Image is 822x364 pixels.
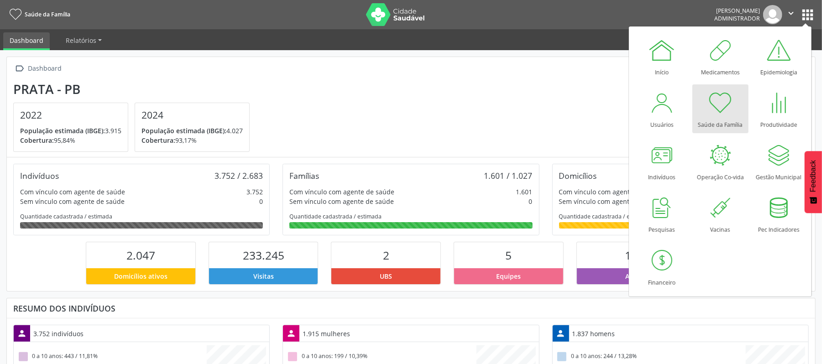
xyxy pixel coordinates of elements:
[141,135,243,145] p: 93,17%
[809,160,817,192] span: Feedback
[751,189,807,238] a: Pec Indicadores
[246,187,263,197] div: 3.752
[634,242,690,291] a: Financeiro
[805,151,822,213] button: Feedback - Mostrar pesquisa
[516,187,533,197] div: 1.601
[13,82,256,97] div: Prata - PB
[559,197,664,206] div: Sem vínculo com agente de saúde
[289,197,394,206] div: Sem vínculo com agente de saúde
[141,126,243,135] p: 4.027
[751,84,807,133] a: Produtividade
[299,326,353,342] div: 1.915 mulheres
[289,213,532,220] div: Quantidade cadastrada / estimada
[714,15,760,22] span: Administrador
[559,187,664,197] div: Com vínculo com agente de saúde
[13,62,26,75] i: 
[26,62,63,75] div: Dashboard
[259,197,263,206] div: 0
[692,137,749,186] a: Operação Co-vida
[20,109,121,121] h4: 2022
[30,326,87,342] div: 3.752 indivíduos
[66,36,96,45] span: Relatórios
[20,136,54,145] span: Cobertura:
[569,326,618,342] div: 1.837 homens
[714,7,760,15] div: [PERSON_NAME]
[380,271,392,281] span: UBS
[114,271,168,281] span: Domicílios ativos
[559,213,802,220] div: Quantidade cadastrada / estimada
[17,328,27,338] i: person
[556,328,566,338] i: person
[289,187,394,197] div: Com vínculo com agente de saúde
[20,213,263,220] div: Quantidade cadastrada / estimada
[634,137,690,186] a: Indivíduos
[215,171,263,181] div: 3.752 / 2.683
[126,248,155,263] span: 2.047
[634,32,690,81] a: Início
[692,32,749,81] a: Medicamentos
[634,189,690,238] a: Pesquisas
[782,5,800,24] button: 
[20,197,125,206] div: Sem vínculo com agente de saúde
[6,7,70,22] a: Saúde da Família
[692,189,749,238] a: Vacinas
[17,350,207,363] div: 0 a 10 anos: 443 / 11,81%
[20,126,121,135] p: 3.915
[634,84,690,133] a: Usuários
[25,10,70,18] span: Saúde da Família
[141,136,175,145] span: Cobertura:
[3,32,50,50] a: Dashboard
[286,328,296,338] i: person
[625,271,637,281] span: ACS
[20,135,121,145] p: 95,84%
[559,171,597,181] div: Domicílios
[763,5,782,24] img: img
[625,248,638,263] span: 11
[496,271,521,281] span: Equipes
[751,32,807,81] a: Epidemiologia
[13,303,809,313] div: Resumo dos indivíduos
[20,187,125,197] div: Com vínculo com agente de saúde
[59,32,108,48] a: Relatórios
[692,84,749,133] a: Saúde da Família
[253,271,274,281] span: Visitas
[20,171,59,181] div: Indivíduos
[243,248,284,263] span: 233.245
[141,109,243,121] h4: 2024
[751,137,807,186] a: Gestão Municipal
[289,171,319,181] div: Famílias
[505,248,512,263] span: 5
[141,126,226,135] span: População estimada (IBGE):
[484,171,533,181] div: 1.601 / 1.027
[20,126,105,135] span: População estimada (IBGE):
[556,350,746,363] div: 0 a 10 anos: 244 / 13,28%
[786,8,796,18] i: 
[800,7,816,23] button: apps
[13,62,63,75] a:  Dashboard
[529,197,533,206] div: 0
[383,248,389,263] span: 2
[286,350,476,363] div: 0 a 10 anos: 199 / 10,39%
